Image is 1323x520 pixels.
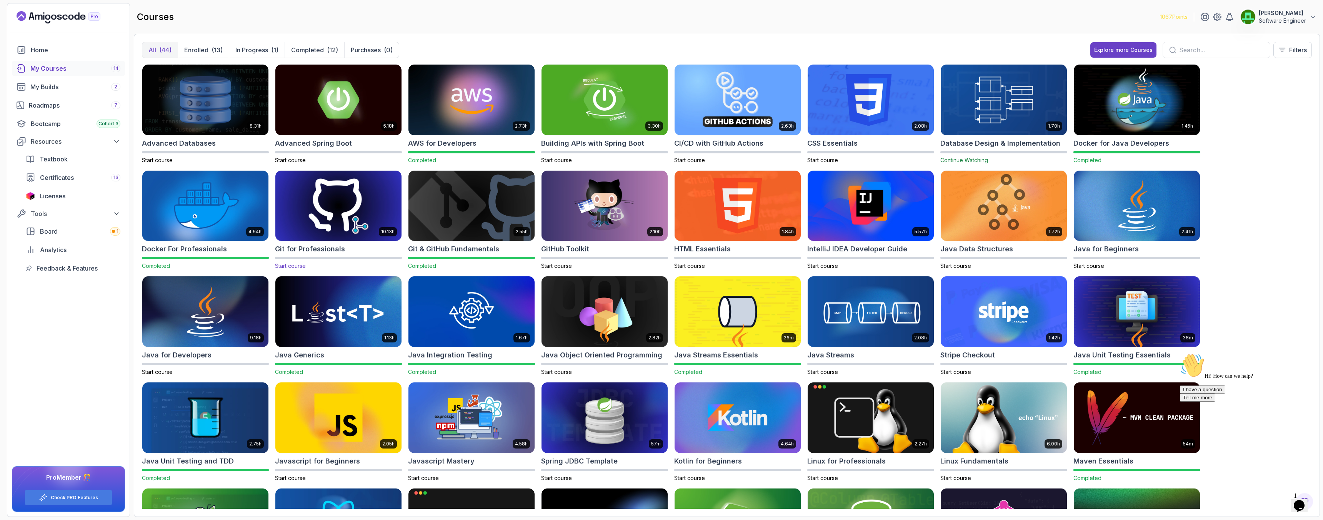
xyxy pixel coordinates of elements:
img: Java Streams card [808,276,934,347]
h2: Docker For Professionals [142,244,227,254]
span: Completed [142,262,170,269]
p: 9.18h [250,335,262,341]
div: Resources [31,137,120,146]
a: AWS for Developers card2.73hAWS for DevelopersCompleted [408,64,535,164]
span: Start course [275,475,306,481]
img: Building APIs with Spring Boot card [542,65,668,135]
span: Feedback & Features [37,264,98,273]
span: Completed [408,262,436,269]
p: 6.00h [1047,441,1060,447]
span: Start course [541,157,572,163]
p: 57m [651,441,661,447]
span: Start course [275,157,306,163]
span: Start course [674,157,705,163]
span: 2 [114,84,117,90]
p: 2.63h [781,123,794,129]
img: Java Data Structures card [941,171,1067,241]
div: (1) [271,45,278,55]
h2: Java Integration Testing [408,350,492,361]
h2: Stripe Checkout [940,350,995,361]
span: Cohort 3 [98,121,118,127]
span: Hi! How can we help? [3,23,76,29]
p: 2.27h [915,441,927,447]
img: Linux Fundamentals card [941,382,1067,453]
h2: Database Design & Implementation [940,138,1060,149]
span: Start course [541,475,572,481]
span: Start course [807,157,838,163]
h2: Java Unit Testing and TDD [142,456,234,467]
h2: GitHub Toolkit [541,244,589,254]
div: 👋Hi! How can we help?I have a questionTell me more [3,3,142,52]
span: 14 [113,65,118,71]
button: Check PRO Features [25,490,112,505]
h2: Linux for Professionals [807,456,886,467]
span: Start course [674,262,705,269]
a: Explore more Courses [1090,42,1156,58]
img: Maven Essentials card [1074,382,1200,453]
a: Docker for Java Developers card1.45hDocker for Java DevelopersCompleted [1073,64,1200,164]
h2: HTML Essentials [674,244,731,254]
img: Java Object Oriented Programming card [542,276,668,347]
img: GitHub Toolkit card [542,171,668,241]
h2: Docker for Java Developers [1073,138,1169,149]
p: 2.82h [648,335,661,341]
p: 8.31h [250,123,262,129]
p: In Progress [235,45,268,55]
button: In Progress(1) [229,42,285,58]
span: Start course [142,157,173,163]
a: Java Unit Testing and TDD card2.75hJava Unit Testing and TDDCompleted [142,382,269,482]
p: [PERSON_NAME] [1259,9,1306,17]
div: (13) [212,45,223,55]
a: feedback [21,261,125,276]
button: Resources [12,135,125,148]
button: I have a question [3,35,48,43]
p: 38m [1183,335,1193,341]
h2: Java for Developers [142,350,212,361]
img: Git & GitHub Fundamentals card [408,171,535,241]
img: Advanced Spring Boot card [275,65,402,135]
a: roadmaps [12,98,125,113]
button: All(44) [142,42,178,58]
span: Start course [807,369,838,375]
iframe: chat widget [1177,350,1315,485]
p: 2.10h [650,229,661,235]
h2: Spring JDBC Template [541,456,618,467]
p: 3.30h [648,123,661,129]
div: Roadmaps [29,101,120,110]
p: Purchases [351,45,381,55]
img: Java Integration Testing card [408,276,535,347]
p: 1.67h [516,335,528,341]
a: Database Design & Implementation card1.70hDatabase Design & ImplementationContinue Watching [940,64,1067,164]
p: 26m [784,335,794,341]
a: Java Integration Testing card1.67hJava Integration TestingCompleted [408,276,535,376]
img: Javascript Mastery card [408,382,535,453]
p: 2.05h [382,441,395,447]
p: 2.55h [516,229,528,235]
h2: CI/CD with GitHub Actions [674,138,763,149]
img: Java Unit Testing and TDD card [142,382,268,453]
img: Stripe Checkout card [941,276,1067,347]
img: Git for Professionals card [272,169,405,243]
div: (0) [384,45,393,55]
a: Check PRO Features [51,495,98,501]
h2: IntelliJ IDEA Developer Guide [807,244,907,254]
span: Textbook [40,155,68,164]
span: Analytics [40,245,67,254]
h2: Maven Essentials [1073,456,1133,467]
p: 2.73h [515,123,528,129]
img: CSS Essentials card [808,65,934,135]
p: 2.41h [1181,229,1193,235]
h2: Java Streams Essentials [674,350,758,361]
span: Start course [674,475,705,481]
p: 1.70h [1048,123,1060,129]
img: Java Generics card [275,276,402,347]
a: builds [12,79,125,95]
button: Completed(12) [285,42,344,58]
p: 10.13h [381,229,395,235]
p: 1067 Points [1160,13,1188,21]
a: board [21,224,125,239]
p: Completed [291,45,324,55]
div: (44) [159,45,172,55]
img: HTML Essentials card [675,171,801,241]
